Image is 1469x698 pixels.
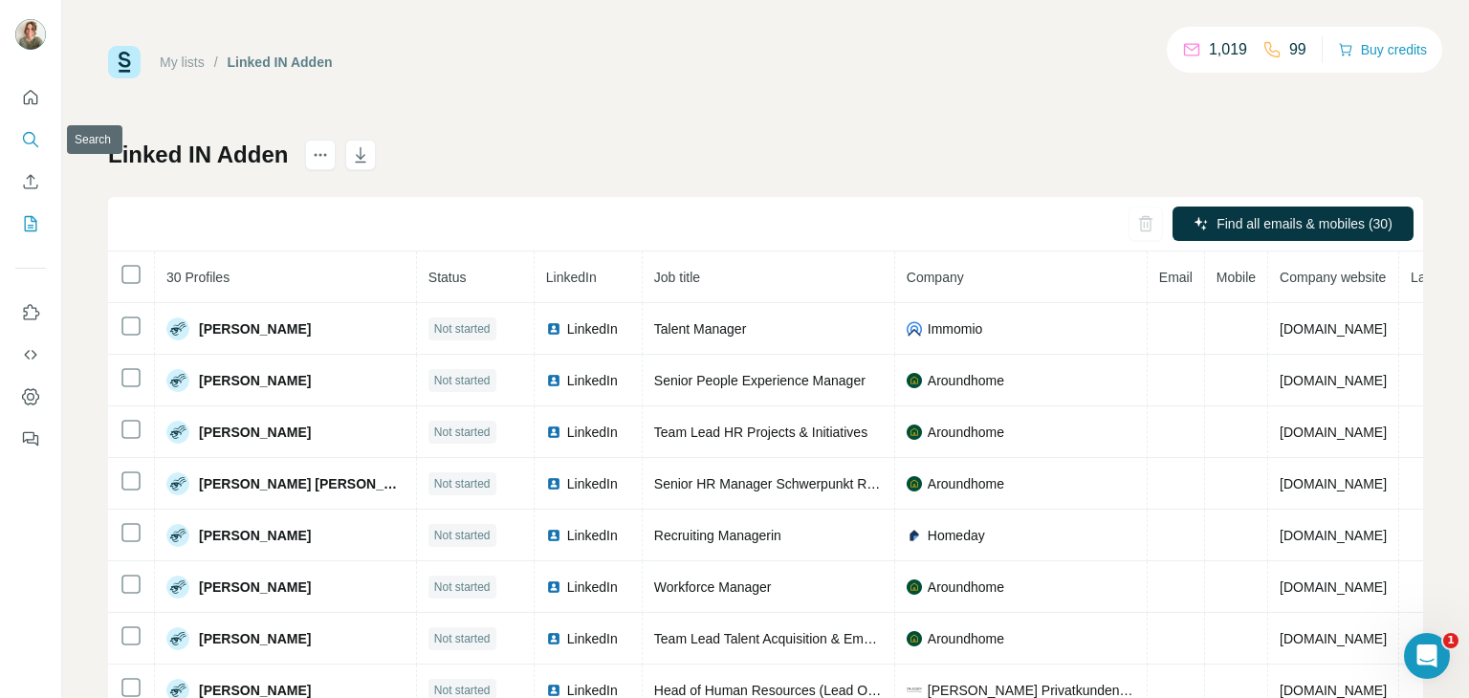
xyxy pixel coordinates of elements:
img: Avatar [166,369,189,392]
span: Find all emails & mobiles (30) [1217,214,1392,233]
span: Landline [1411,270,1461,285]
span: Team Lead HR Projects & Initiatives [654,425,867,440]
span: LinkedIn [567,629,618,648]
span: [DOMAIN_NAME] [1280,528,1387,543]
span: 1 [1443,633,1458,648]
div: • 1h ago [61,86,116,106]
h1: Linked IN Adden [108,140,288,170]
span: Talent Manager [654,321,747,337]
div: Close [336,8,370,42]
span: Head of Human Resources (Lead Organisation, [PERSON_NAME], Gemeinschaft) [654,683,1146,698]
span: [DOMAIN_NAME] [1280,579,1387,595]
span: Job title [654,270,700,285]
button: Use Surfe API [15,338,46,372]
iframe: Intercom live chat [1404,633,1450,679]
img: LinkedIn logo [546,373,561,388]
img: LinkedIn logo [546,631,561,646]
button: News [287,522,383,599]
span: Not started [434,475,491,492]
img: LinkedIn logo [546,683,561,698]
h1: Messages [142,9,245,41]
span: LinkedIn [567,319,618,338]
img: Avatar [166,317,189,340]
button: Enrich CSV [15,164,46,199]
img: Avatar [166,472,189,495]
span: LinkedIn [567,423,618,442]
span: Not started [434,424,491,441]
button: Buy credits [1338,36,1427,63]
span: [DOMAIN_NAME] [1280,373,1387,388]
img: Avatar [166,576,189,599]
a: My lists [160,55,205,70]
span: [DOMAIN_NAME] [1280,425,1387,440]
img: LinkedIn logo [546,321,561,337]
span: LinkedIn [567,526,618,545]
span: LinkedIn [567,474,618,493]
span: [PERSON_NAME] [199,319,311,338]
span: News [317,570,353,583]
button: Feedback [15,422,46,456]
img: LinkedIn logo [546,528,561,543]
span: Status [428,270,467,285]
button: Find all emails & mobiles (30) [1173,207,1414,241]
span: Aroundhome [928,371,1004,390]
span: Hello ☀️ ​ Need help with Sales or Support? We've got you covered! [22,68,526,83]
span: Senior People Experience Manager [654,373,866,388]
img: Avatar [166,627,189,650]
span: LinkedIn [567,578,618,597]
span: [DOMAIN_NAME] [1280,321,1387,337]
span: Team Lead Talent Acquisition & Employer Branding [654,631,957,646]
li: / [214,53,218,72]
button: Help [191,522,287,599]
img: company-logo [907,631,922,646]
span: Home [28,570,67,583]
img: Surfe Logo [108,46,141,78]
span: 30 Profiles [166,270,230,285]
span: Help [224,570,254,583]
span: Homeday [928,526,985,545]
span: Not started [434,372,491,389]
span: Messages [106,570,180,583]
img: Avatar [166,524,189,547]
button: actions [305,140,336,170]
button: Quick start [15,80,46,115]
span: Not started [434,527,491,544]
p: 1,019 [1209,38,1247,61]
span: LinkedIn [567,371,618,390]
span: [PERSON_NAME] [199,578,311,597]
div: Surfe [22,86,57,106]
span: Email [1159,270,1193,285]
span: Senior HR Manager Schwerpunkt Recruiting [654,476,917,491]
span: Company [907,270,964,285]
img: Avatar [166,421,189,444]
button: My lists [15,207,46,241]
button: Send us a message [88,429,296,468]
img: LinkedIn logo [546,425,561,440]
img: LinkedIn logo [546,579,561,595]
span: [DOMAIN_NAME] [1280,683,1387,698]
img: Avatar [15,19,46,50]
img: company-logo [907,373,922,388]
span: Workforce Manager [654,579,772,595]
button: Use Surfe on LinkedIn [15,295,46,330]
img: company-logo [907,476,922,491]
img: company-logo [907,687,922,692]
span: [DOMAIN_NAME] [1280,631,1387,646]
span: LinkedIn [546,270,597,285]
span: Recruiting Managerin [654,528,781,543]
span: [PERSON_NAME] [199,371,311,390]
span: Not started [434,320,491,338]
span: Company website [1280,270,1386,285]
img: company-logo [907,528,922,543]
span: Mobile [1217,270,1256,285]
span: Aroundhome [928,423,1004,442]
span: Not started [434,630,491,647]
span: [DOMAIN_NAME] [1280,476,1387,491]
p: 99 [1289,38,1306,61]
img: LinkedIn logo [546,476,561,491]
span: [PERSON_NAME] [PERSON_NAME] [199,474,405,493]
button: Dashboard [15,380,46,414]
button: Messages [96,522,191,599]
span: Aroundhome [928,578,1004,597]
button: Search [15,122,46,157]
